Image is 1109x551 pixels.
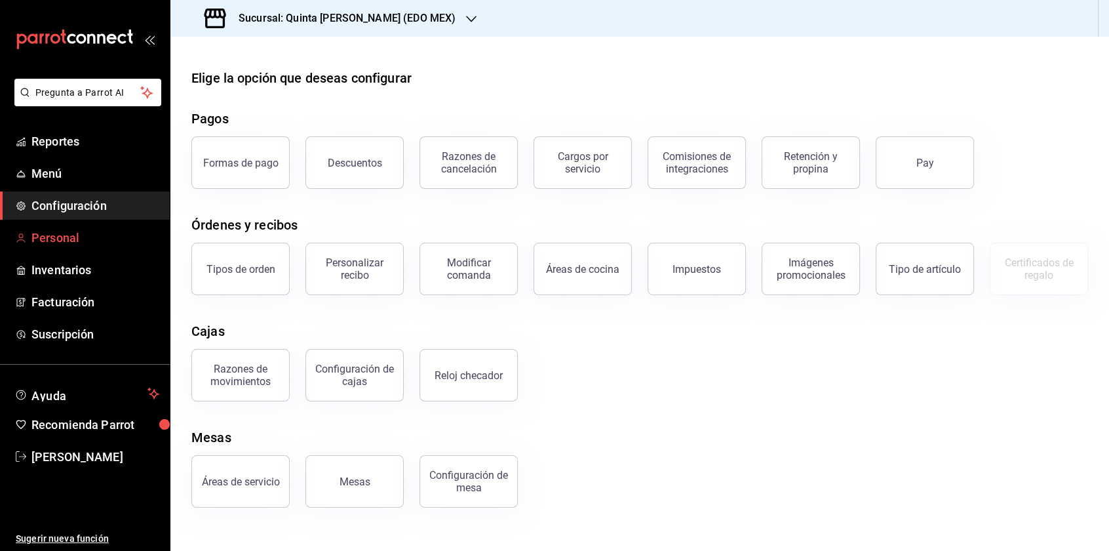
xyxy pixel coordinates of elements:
[305,136,404,189] button: Descuentos
[419,243,518,295] button: Modificar comanda
[202,476,280,488] div: Áreas de servicio
[770,256,851,281] div: Imágenes promocionales
[340,476,370,488] div: Mesas
[191,136,290,189] button: Formas de pago
[419,455,518,508] button: Configuración de mesa
[328,157,382,169] div: Descuentos
[876,243,974,295] button: Tipo de artículo
[31,416,159,434] span: Recomienda Parrot
[990,243,1088,295] button: Certificados de regalo
[31,325,159,343] span: Suscripción
[31,261,159,279] span: Inventarios
[191,215,298,235] div: Órdenes y recibos
[314,363,395,388] div: Configuración de cajas
[191,68,412,88] div: Elige la opción que deseas configurar
[916,157,934,169] div: Pay
[672,263,721,275] div: Impuestos
[428,256,509,281] div: Modificar comanda
[31,229,159,247] span: Personal
[191,321,225,341] div: Cajas
[35,86,141,100] span: Pregunta a Parrot AI
[435,369,503,382] div: Reloj checador
[203,157,279,169] div: Formas de pago
[889,263,961,275] div: Tipo de artículo
[16,532,159,546] span: Sugerir nueva función
[9,95,161,109] a: Pregunta a Parrot AI
[762,136,860,189] button: Retención y propina
[200,363,281,388] div: Razones de movimientos
[428,469,509,494] div: Configuración de mesa
[534,136,632,189] button: Cargos por servicio
[206,263,275,275] div: Tipos de orden
[31,448,159,466] span: [PERSON_NAME]
[546,263,619,275] div: Áreas de cocina
[191,243,290,295] button: Tipos de orden
[31,197,159,214] span: Configuración
[428,150,509,175] div: Razones de cancelación
[305,455,404,508] button: Mesas
[419,349,518,401] button: Reloj checador
[31,386,142,401] span: Ayuda
[191,428,231,447] div: Mesas
[770,150,851,175] div: Retención y propina
[144,34,155,45] button: open_drawer_menu
[191,349,290,401] button: Razones de movimientos
[228,10,456,26] h3: Sucursal: Quinta [PERSON_NAME] (EDO MEX)
[534,243,632,295] button: Áreas de cocina
[998,256,1080,281] div: Certificados de regalo
[31,165,159,182] span: Menú
[648,243,746,295] button: Impuestos
[648,136,746,189] button: Comisiones de integraciones
[762,243,860,295] button: Imágenes promocionales
[14,79,161,106] button: Pregunta a Parrot AI
[419,136,518,189] button: Razones de cancelación
[31,293,159,311] span: Facturación
[191,109,229,129] div: Pagos
[314,256,395,281] div: Personalizar recibo
[542,150,623,175] div: Cargos por servicio
[191,455,290,508] button: Áreas de servicio
[656,150,737,175] div: Comisiones de integraciones
[31,133,159,150] span: Reportes
[876,136,974,189] button: Pay
[305,349,404,401] button: Configuración de cajas
[305,243,404,295] button: Personalizar recibo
